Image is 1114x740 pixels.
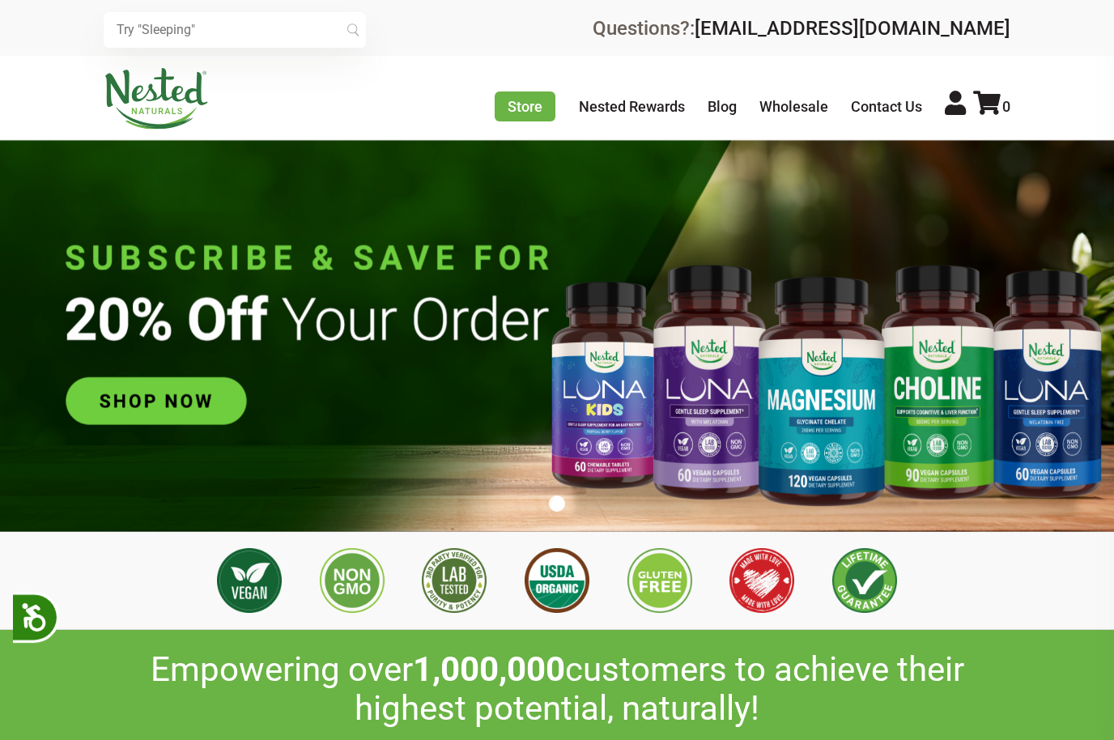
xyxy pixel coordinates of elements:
[832,548,897,613] img: Lifetime Guarantee
[627,548,692,613] img: Gluten Free
[549,495,565,512] button: 1 of 1
[851,98,922,115] a: Contact Us
[1002,98,1010,115] span: 0
[413,649,565,689] span: 1,000,000
[759,98,828,115] a: Wholesale
[104,68,209,130] img: Nested Naturals
[104,650,1010,729] h2: Empowering over customers to achieve their highest potential, naturally!
[422,548,487,613] img: 3rd Party Lab Tested
[708,98,737,115] a: Blog
[104,12,366,48] input: Try "Sleeping"
[973,98,1010,115] a: 0
[729,548,794,613] img: Made with Love
[695,17,1010,40] a: [EMAIL_ADDRESS][DOMAIN_NAME]
[495,91,555,121] a: Store
[525,548,589,613] img: USDA Organic
[320,548,385,613] img: Non GMO
[217,548,282,613] img: Vegan
[593,19,1010,38] div: Questions?:
[579,98,685,115] a: Nested Rewards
